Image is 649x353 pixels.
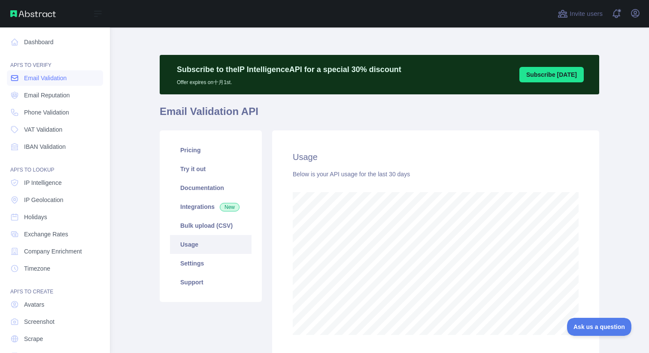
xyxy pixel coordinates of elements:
a: Email Validation [7,70,103,86]
a: Dashboard [7,34,103,50]
div: API'S TO CREATE [7,278,103,295]
span: Phone Validation [24,108,69,117]
span: New [220,203,240,211]
a: Support [170,273,252,292]
iframe: Toggle Customer Support [567,318,632,336]
span: Invite users [570,9,603,19]
h2: Usage [293,151,579,163]
a: Scrape [7,331,103,347]
span: IP Geolocation [24,196,64,204]
a: Usage [170,235,252,254]
a: Settings [170,254,252,273]
span: Holidays [24,213,47,221]
a: Exchange Rates [7,226,103,242]
span: Avatars [24,300,44,309]
a: VAT Validation [7,122,103,137]
p: Subscribe to the IP Intelligence API for a special 30 % discount [177,63,401,75]
a: Timezone [7,261,103,276]
a: Integrations New [170,197,252,216]
span: Timezone [24,264,50,273]
p: Offer expires on 十月 1st. [177,75,401,86]
button: Subscribe [DATE] [519,67,584,82]
a: Avatars [7,297,103,312]
a: Email Reputation [7,87,103,103]
a: Holidays [7,209,103,225]
a: Documentation [170,178,252,197]
span: IBAN Validation [24,142,66,151]
a: IP Intelligence [7,175,103,190]
div: API'S TO VERIFY [7,51,103,69]
button: Invite users [556,7,604,21]
span: Email Validation [24,74,67,82]
span: Scrape [24,335,43,343]
span: Email Reputation [24,91,70,100]
a: Phone Validation [7,105,103,120]
a: Screenshot [7,314,103,329]
a: Pricing [170,141,252,160]
a: Company Enrichment [7,244,103,259]
a: IBAN Validation [7,139,103,154]
span: Company Enrichment [24,247,82,256]
span: VAT Validation [24,125,62,134]
a: Try it out [170,160,252,178]
span: Screenshot [24,317,55,326]
span: Exchange Rates [24,230,68,238]
div: API'S TO LOOKUP [7,156,103,173]
a: Bulk upload (CSV) [170,216,252,235]
img: Abstract API [10,10,56,17]
h1: Email Validation API [160,105,599,125]
span: IP Intelligence [24,178,62,187]
a: IP Geolocation [7,192,103,208]
div: Below is your API usage for the last 30 days [293,170,579,178]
